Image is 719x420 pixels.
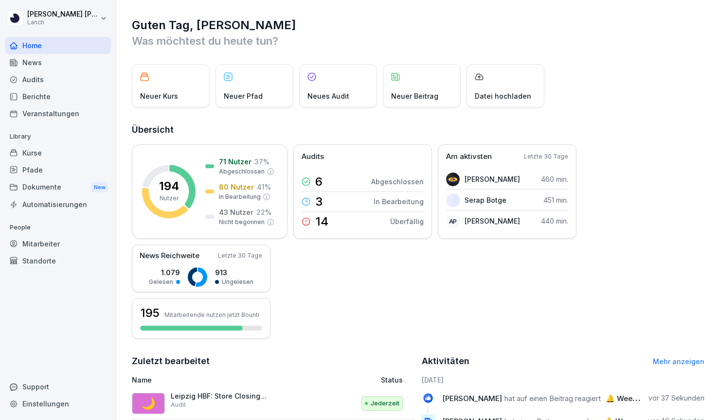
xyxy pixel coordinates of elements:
[465,216,520,226] p: [PERSON_NAME]
[648,393,704,403] p: vor 37 Sekunden
[422,354,469,368] h2: Aktivitäten
[5,178,111,196] div: Dokumente
[132,375,305,385] p: Name
[27,10,98,18] p: [PERSON_NAME] [PERSON_NAME]
[5,88,111,105] a: Berichte
[215,267,253,278] p: 913
[5,37,111,54] a: Home
[91,182,108,193] div: New
[5,144,111,161] a: Kurse
[27,19,98,26] p: Lanch
[132,388,415,420] a: 🌙Leipzig HBF: Store Closing (morning cleaning)AuditJederzeit
[5,252,111,269] a: Standorte
[371,176,424,187] p: Abgeschlossen
[524,152,568,161] p: Letzte 30 Tage
[315,196,323,208] p: 3
[374,196,424,207] p: In Bearbeitung
[132,17,704,33] h1: Guten Tag, [PERSON_NAME]
[446,193,460,207] img: fgodp68hp0emq4hpgfcp6x9z.png
[140,91,178,101] p: Neuer Kurs
[442,394,502,403] span: [PERSON_NAME]
[5,235,111,252] a: Mitarbeiter
[465,195,506,205] p: Serap Botge
[219,192,261,201] p: In Bearbeitung
[541,216,568,226] p: 440 min.
[5,196,111,213] a: Automatisierungen
[132,33,704,49] p: Was möchtest du heute tun?
[5,395,111,412] a: Einstellungen
[222,278,253,286] p: Ungelesen
[219,218,265,227] p: Nicht begonnen
[371,399,399,408] p: Jederzeit
[5,161,111,178] a: Pfade
[219,157,252,167] p: 71 Nutzer
[653,357,704,366] a: Mehr anzeigen
[164,311,259,318] p: Mitarbeitende nutzen jetzt Bounti
[302,151,324,162] p: Audits
[132,354,415,368] h2: Zuletzt bearbeitet
[5,178,111,196] a: DokumenteNew
[543,195,568,205] p: 451 min.
[307,91,349,101] p: Neues Audit
[504,394,601,403] span: hat auf einen Beitrag reagiert
[171,392,268,401] p: Leipzig HBF: Store Closing (morning cleaning)
[132,123,704,137] h2: Übersicht
[422,375,705,385] h6: [DATE]
[315,176,323,188] p: 6
[219,207,253,217] p: 43 Nutzer
[541,174,568,184] p: 460 min.
[381,375,403,385] p: Status
[5,54,111,71] a: News
[446,173,460,186] img: g4w5x5mlkjus3ukx1xap2hc0.png
[446,214,460,228] div: AP
[5,378,111,395] div: Support
[149,267,180,278] p: 1.079
[5,220,111,235] p: People
[5,129,111,144] p: Library
[224,91,263,101] p: Neuer Pfad
[5,71,111,88] a: Audits
[5,105,111,122] a: Veranstaltungen
[171,401,186,409] p: Audit
[160,194,179,203] p: Nutzer
[446,151,492,162] p: Am aktivsten
[465,174,520,184] p: [PERSON_NAME]
[256,207,271,217] p: 22 %
[218,251,262,260] p: Letzte 30 Tage
[475,91,531,101] p: Datei hochladen
[391,91,438,101] p: Neuer Beitrag
[141,395,156,412] p: 🌙
[140,250,199,262] p: News Reichweite
[219,182,254,192] p: 80 Nutzer
[390,216,424,227] p: Überfällig
[257,182,271,192] p: 41 %
[254,157,270,167] p: 37 %
[140,305,160,321] h3: 195
[219,167,265,176] p: Abgeschlossen
[315,216,328,227] p: 14
[149,278,173,286] p: Gelesen
[159,180,179,192] p: 194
